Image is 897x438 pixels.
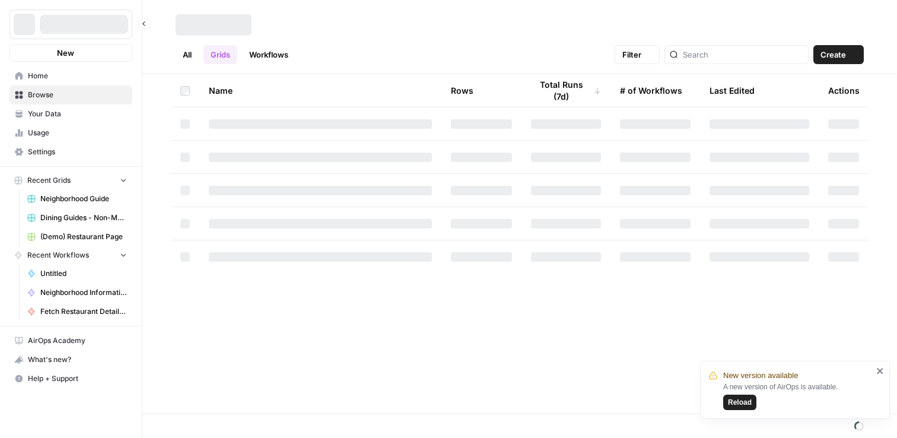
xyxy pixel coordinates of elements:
button: New [9,44,132,62]
span: Browse [28,90,127,100]
span: Fetch Restaurant Details [NO IMAGES] [40,306,127,317]
button: Reload [723,395,756,410]
a: Neighborhood Information Catcher [22,283,132,302]
span: Recent Workflows [27,250,89,261]
a: Settings [9,142,132,161]
button: Recent Grids [9,172,132,189]
span: Your Data [28,109,127,119]
span: Help + Support [28,373,127,384]
div: What's new? [10,351,132,369]
button: Help + Support [9,369,132,388]
a: Workflows [242,45,295,64]
span: New version available [723,370,798,382]
span: Recent Grids [27,175,71,186]
div: Last Edited [710,74,755,107]
span: (Demo) Restaurant Page [40,231,127,242]
a: Usage [9,123,132,142]
a: Grids [203,45,237,64]
span: AirOps Academy [28,335,127,346]
a: Neighborhood Guide [22,189,132,208]
div: Name [209,74,432,107]
div: Total Runs (7d) [531,74,601,107]
span: Untitled [40,268,127,279]
a: Untitled [22,264,132,283]
button: Filter [615,45,660,64]
span: Usage [28,128,127,138]
a: Dining Guides - Non-Member Positioning [22,208,132,227]
span: Dining Guides - Non-Member Positioning [40,212,127,223]
button: close [876,366,885,376]
button: Recent Workflows [9,246,132,264]
div: A new version of AirOps is available. [723,382,873,410]
input: Search [683,49,803,61]
a: Your Data [9,104,132,123]
span: Home [28,71,127,81]
a: (Demo) Restaurant Page [22,227,132,246]
span: Filter [622,49,641,61]
span: Create [820,49,846,61]
a: AirOps Academy [9,331,132,350]
span: Neighborhood Information Catcher [40,287,127,298]
a: Home [9,66,132,85]
a: All [176,45,199,64]
span: Reload [728,397,752,408]
div: # of Workflows [620,74,682,107]
span: New [57,47,74,59]
a: Browse [9,85,132,104]
span: Settings [28,147,127,157]
div: Actions [828,74,860,107]
div: Rows [451,74,473,107]
span: Neighborhood Guide [40,193,127,204]
button: Create [813,45,864,64]
a: Fetch Restaurant Details [NO IMAGES] [22,302,132,321]
button: What's new? [9,350,132,369]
